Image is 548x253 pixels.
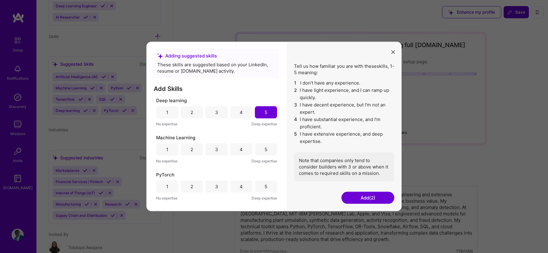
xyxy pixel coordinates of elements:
div: 5 [265,109,267,116]
div: These skills are suggested based on your LinkedIn, resume or [DOMAIN_NAME] activity. [157,61,276,74]
div: Tell us how familiar you are with these skills , 1-5 meaning: [294,63,394,181]
div: 1 [166,183,168,190]
div: 2 [190,183,193,190]
div: 3 [215,109,218,116]
div: 4 [240,146,243,153]
div: 3 [215,146,218,153]
span: Deep expertise [252,121,277,127]
span: 1 [294,79,298,87]
span: 5 [294,130,297,145]
li: I don't have any experience. [294,79,394,87]
div: 4 [240,109,243,116]
span: No expertise [156,158,177,164]
span: Python [156,209,172,215]
li: I have decent experience, but I'm not an expert. [294,101,394,116]
div: 3 [215,183,218,190]
div: Note that companies only tend to consider builders with 3 or above when it comes to required skil... [294,152,394,181]
h3: Add Skills [154,85,279,92]
li: I have extensive experience, and deep expertise. [294,130,394,145]
span: Deep expertise [252,158,277,164]
span: No expertise [156,195,177,201]
span: PyTorch [156,172,174,178]
div: 5 [265,183,267,190]
div: 4 [240,183,243,190]
div: Adding suggested skills [157,53,276,59]
div: 2 [190,109,193,116]
span: Machine Learning [156,134,195,141]
span: 3 [294,101,297,116]
div: 2 [190,146,193,153]
span: 2 [294,87,297,101]
div: modal [146,42,402,211]
button: Add(2) [341,192,394,204]
i: icon Close [391,50,395,54]
div: 1 [166,146,168,153]
span: No expertise [156,121,177,127]
span: Deep learning [156,97,187,104]
li: I have light experience, and I can ramp up quickly. [294,87,394,101]
div: 5 [265,146,267,153]
li: I have substantial experience, and I’m proficient. [294,116,394,130]
span: 4 [294,116,297,130]
div: 1 [166,109,168,116]
span: Deep expertise [252,195,277,201]
i: icon SuggestedTeams [157,53,163,59]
